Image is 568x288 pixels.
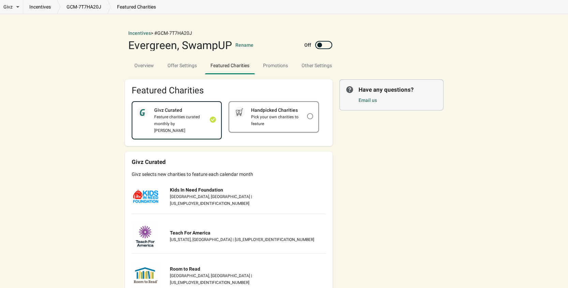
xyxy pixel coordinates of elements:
div: [GEOGRAPHIC_DATA], [GEOGRAPHIC_DATA] | [US_EMPLOYER_IDENTIFICATION_NUMBER] [170,193,326,207]
div: Pick your own charities to feature [245,113,307,127]
span: Offer Settings [162,59,202,72]
a: incentives [23,3,57,10]
p: featured charities [111,3,162,10]
button: Incentives [128,30,151,36]
div: Kids In Need Foundation [170,186,326,193]
div: Teach For America [170,229,314,236]
div: Givz Curated [148,107,210,113]
span: Other Settings [296,59,337,72]
h2: Featured Charities [132,86,326,94]
div: Handpicked Charities [245,107,307,113]
div: Feature charities curated monthly by [PERSON_NAME] [148,113,210,134]
img: image_12.PNG [132,183,159,210]
div: [US_STATE], [GEOGRAPHIC_DATA] | [US_EMPLOYER_IDENTIFICATION_NUMBER] [170,236,314,243]
a: GCM-7T7HA20J [60,3,107,10]
span: Overview [129,59,159,72]
span: Givz [3,3,13,10]
a: Email us [359,97,377,103]
div: Givz Curated [132,158,326,165]
div: [GEOGRAPHIC_DATA], [GEOGRAPHIC_DATA] | [US_EMPLOYER_IDENTIFICATION_NUMBER] [170,272,326,286]
button: Rename [235,42,253,48]
div: Room to Read [170,266,326,272]
div: Evergreen, SwampUP [128,40,232,51]
span: Promotions [263,63,288,68]
p: Have any questions? [359,86,437,94]
span: > #GCM-7T7HA20J [151,30,192,36]
span: Featured Charities [205,59,255,72]
img: image_12.JPG [132,223,159,250]
div: Givz selects new charities to feature each calendar month [132,171,326,178]
label: Off [304,42,311,48]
